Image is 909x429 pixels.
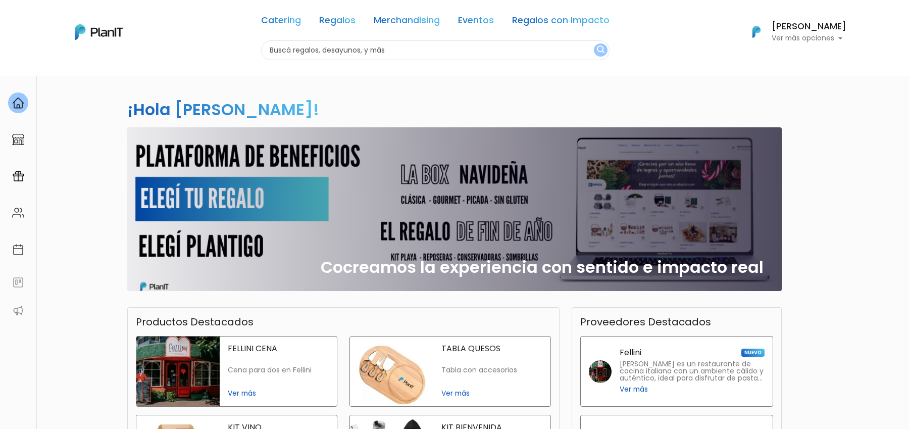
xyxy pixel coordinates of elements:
img: people-662611757002400ad9ed0e3c099ab2801c6687ba6c219adb57efc949bc21e19d.svg [12,207,24,219]
p: Fellini [620,349,641,357]
img: campaigns-02234683943229c281be62815700db0a1741e53638e28bf9629b52c665b00959.svg [12,170,24,182]
p: TABLA QUESOS [441,345,542,353]
h2: ¡Hola [PERSON_NAME]! [127,98,319,121]
input: Buscá regalos, desayunos, y más [261,40,610,60]
img: PlanIt Logo [75,24,123,40]
a: Regalos con Impacto [512,16,610,28]
span: NUEVO [741,349,765,357]
a: tabla quesos TABLA QUESOS Tabla con accesorios Ver más [349,336,551,407]
a: fellini cena FELLINI CENA Cena para dos en Fellini Ver más [136,336,337,407]
span: Ver más [620,384,648,395]
img: PlanIt Logo [745,21,768,43]
a: Regalos [319,16,356,28]
h3: Proveedores Destacados [580,316,711,328]
p: Cena para dos en Fellini [228,366,329,374]
img: search_button-432b6d5273f82d61273b3651a40e1bd1b912527efae98b1b7a1b2c0702e16a8d.svg [597,45,604,55]
a: Merchandising [374,16,440,28]
a: Eventos [458,16,494,28]
img: home-e721727adea9d79c4d83392d1f703f7f8bce08238fde08b1acbfd93340b81755.svg [12,97,24,109]
a: Catering [261,16,301,28]
img: feedback-78b5a0c8f98aac82b08bfc38622c3050aee476f2c9584af64705fc4e61158814.svg [12,276,24,289]
p: Tabla con accesorios [441,366,542,374]
span: Ver más [228,388,329,399]
img: marketplace-4ceaa7011d94191e9ded77b95e3339b90024bf715f7c57f8cf31f2d8c509eaba.svg [12,133,24,146]
p: FELLINI CENA [228,345,329,353]
img: fellini [589,360,612,383]
h2: Cocreamos la experiencia con sentido e impacto real [321,258,764,277]
button: PlanIt Logo [PERSON_NAME] Ver más opciones [739,19,846,45]
p: Ver más opciones [772,35,846,42]
img: fellini cena [136,337,220,406]
a: Fellini NUEVO [PERSON_NAME] es un restaurante de cocina italiana con un ambiente cálido y auténti... [580,336,773,407]
span: Ver más [441,388,542,399]
img: calendar-87d922413cdce8b2cf7b7f5f62616a5cf9e4887200fb71536465627b3292af00.svg [12,244,24,256]
h3: Productos Destacados [136,316,254,328]
img: tabla quesos [350,337,433,406]
p: [PERSON_NAME] es un restaurante de cocina italiana con un ambiente cálido y auténtico, ideal para... [620,361,765,382]
img: partners-52edf745621dab592f3b2c58e3bca9d71375a7ef29c3b500c9f145b62cc070d4.svg [12,305,24,317]
h6: [PERSON_NAME] [772,22,846,31]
